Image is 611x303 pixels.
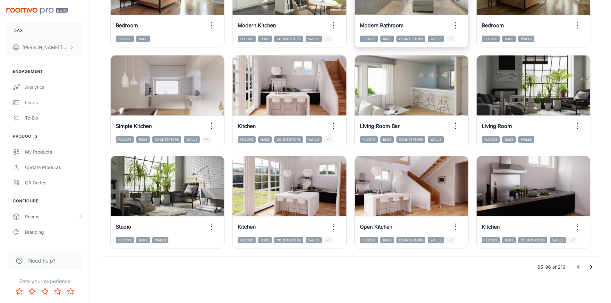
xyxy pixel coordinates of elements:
[116,223,131,231] h6: Studio
[428,36,444,42] span: Walls
[258,237,272,243] span: Rugs
[446,237,455,243] span: +1
[518,36,534,42] span: Walls
[306,36,322,42] span: Walls
[116,237,134,243] span: Floors
[538,264,565,271] p: 65–96 of 219
[518,237,547,243] span: Countertops
[274,36,303,42] span: Countertops
[396,36,425,42] span: Countertops
[502,237,516,243] span: Rugs
[360,21,403,29] h6: Modern Bathroom
[360,136,378,143] span: Floors
[25,229,83,236] div: Branding
[116,122,152,130] h6: Simple Kitchen
[136,136,150,143] span: Rugs
[25,164,83,171] div: Update Products
[482,136,500,143] span: Floors
[13,27,23,34] p: DAX
[6,39,83,56] button: [PERSON_NAME] [PERSON_NAME]
[64,285,77,298] button: Rate 5 star
[6,22,83,39] button: DAX
[25,84,83,91] div: Analytics
[22,44,68,51] p: [PERSON_NAME] [PERSON_NAME]
[482,122,512,130] h6: Living Room
[184,136,200,143] span: Walls
[238,136,256,143] span: Floors
[26,285,38,298] button: Rate 2 star
[136,36,150,42] span: Rugs
[202,136,211,143] span: +1
[152,136,181,143] span: Countertops
[380,237,394,243] span: Rugs
[428,136,444,143] span: Walls
[238,223,256,231] h6: Kitchen
[25,148,83,156] div: My Products
[324,237,333,243] span: +1
[572,261,585,274] button: Go to previous page
[550,237,566,243] span: Walls
[238,36,256,42] span: Floors
[25,213,78,220] div: Rooms
[116,136,134,143] span: Floors
[258,136,272,143] span: Rugs
[585,261,598,274] button: Go to next page
[396,136,425,143] span: Countertops
[258,36,272,42] span: Rugs
[306,237,322,243] span: Walls
[238,21,276,29] h6: Modern Kitchen
[502,136,516,143] span: Rugs
[274,237,303,243] span: Countertops
[51,285,64,298] button: Rate 4 star
[25,179,83,186] div: QR Codes
[25,244,83,251] div: Texts
[13,285,26,298] button: Rate 1 star
[25,114,83,122] div: To-do
[446,36,455,42] span: +1
[324,136,333,143] span: +1
[238,237,256,243] span: Floors
[568,237,577,243] span: +1
[360,237,378,243] span: Floors
[136,237,150,243] span: Rugs
[380,136,394,143] span: Rugs
[238,122,256,130] h6: Kitchen
[116,21,138,29] h6: Bedroom
[396,237,425,243] span: Countertops
[482,237,500,243] span: Floors
[360,122,400,130] h6: Living Room Bar
[518,136,534,143] span: Walls
[274,136,303,143] span: Countertops
[25,99,83,106] div: Leads
[428,237,444,243] span: Walls
[306,136,322,143] span: Walls
[324,36,333,42] span: +1
[502,36,516,42] span: Rugs
[380,36,394,42] span: Rugs
[5,277,84,285] p: Rate your experience
[152,237,168,243] span: Walls
[38,285,51,298] button: Rate 3 star
[360,36,378,42] span: Floors
[482,223,500,231] h6: Kitchen
[482,36,500,42] span: Floors
[28,257,55,265] span: Need help?
[6,8,68,14] img: Roomvo PRO Beta
[116,36,134,42] span: Floors
[482,21,504,29] h6: Bedroom
[360,223,392,231] h6: Open Kitchen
